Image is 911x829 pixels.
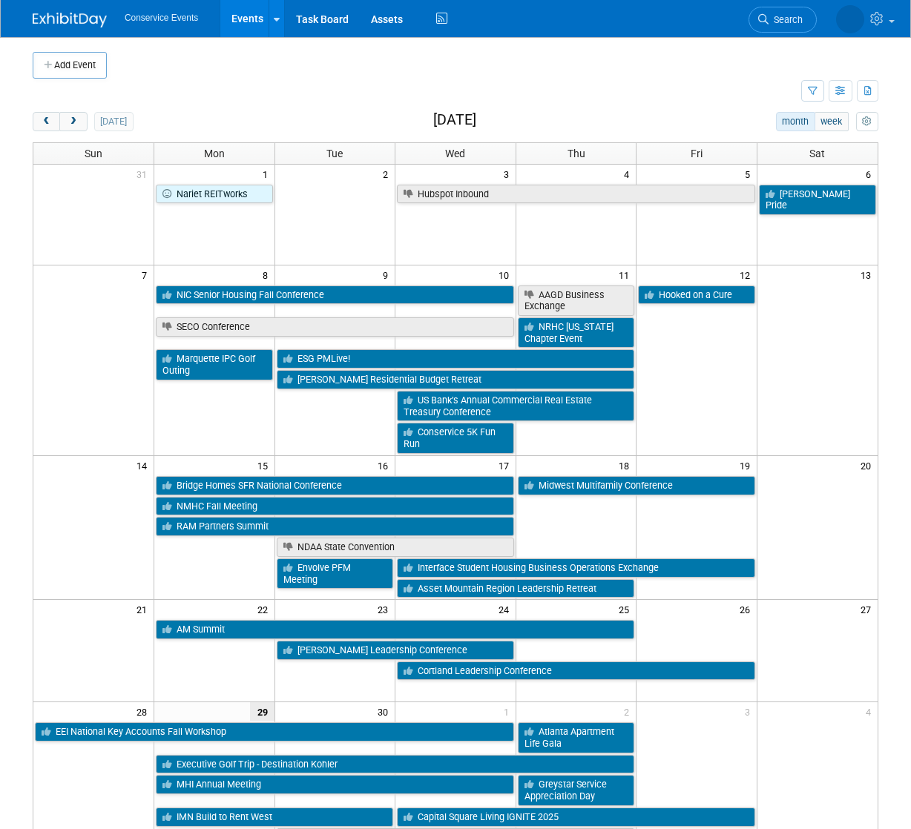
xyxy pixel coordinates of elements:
span: Search [769,14,803,25]
span: 18 [617,456,636,475]
a: [PERSON_NAME] Leadership Conference [277,641,514,660]
span: 7 [140,265,154,284]
a: NIC Senior Housing Fall Conference [156,285,514,305]
span: 10 [497,265,516,284]
span: 28 [135,702,154,721]
span: 19 [738,456,757,475]
a: Asset Mountain Region Leadership Retreat [397,579,634,598]
a: Nariet REITworks [156,185,273,204]
a: MHI Annual Meeting [156,775,514,794]
span: 26 [738,600,757,618]
a: AAGD Business Exchange [518,285,635,316]
span: 4 [864,702,878,721]
span: Tue [326,148,343,159]
a: Bridge Homes SFR National Conference [156,476,514,495]
a: [PERSON_NAME] Residential Budget Retreat [277,370,635,389]
a: AM Summit [156,620,634,639]
span: Sat [809,148,825,159]
span: 12 [738,265,757,284]
span: 6 [864,165,878,183]
a: Search [749,7,817,33]
a: Greystar Service Appreciation Day [518,775,635,805]
span: 1 [261,165,274,183]
button: myCustomButton [856,112,878,131]
a: NDAA State Convention [277,538,514,557]
span: 22 [256,600,274,618]
span: 27 [859,600,878,618]
span: 11 [617,265,636,284]
span: 30 [376,702,395,721]
span: Mon [204,148,225,159]
button: Add Event [33,52,107,79]
span: 3 [502,165,516,183]
a: Executive Golf Trip - Destination Kohler [156,755,634,774]
span: 16 [376,456,395,475]
a: Conservice 5K Fun Run [397,423,514,453]
a: Midwest Multifamily Conference [518,476,755,495]
a: EEI National Key Accounts Fall Workshop [35,722,514,742]
img: Amiee Griffey [836,5,864,33]
span: 31 [135,165,154,183]
h2: [DATE] [433,112,476,128]
span: Conservice Events [125,13,198,23]
span: 2 [622,702,636,721]
a: US Bank’s Annual Commercial Real Estate Treasury Conference [397,391,634,421]
span: 13 [859,265,878,284]
span: 9 [381,265,395,284]
span: 3 [743,702,757,721]
a: RAM Partners Summit [156,517,514,536]
span: 1 [502,702,516,721]
a: Cortland Leadership Conference [397,661,755,681]
a: Capital Square Living IGNITE 2025 [397,807,755,827]
span: 20 [859,456,878,475]
span: Sun [85,148,102,159]
span: 2 [381,165,395,183]
span: 24 [497,600,516,618]
span: 14 [135,456,154,475]
a: Interface Student Housing Business Operations Exchange [397,558,755,578]
span: 29 [250,702,274,721]
button: prev [33,112,60,131]
i: Personalize Calendar [862,117,872,127]
a: Hooked on a Cure [638,285,755,305]
span: 23 [376,600,395,618]
span: 8 [261,265,274,284]
a: SECO Conference [156,317,514,337]
a: Marquette IPC Golf Outing [156,349,273,380]
a: IMN Build to Rent West [156,807,393,827]
span: 4 [622,165,636,183]
span: 15 [256,456,274,475]
span: 17 [497,456,516,475]
span: Thu [568,148,585,159]
span: Fri [691,148,703,159]
a: NRHC [US_STATE] Chapter Event [518,317,635,348]
span: 21 [135,600,154,618]
button: next [59,112,87,131]
a: NMHC Fall Meeting [156,497,514,516]
button: [DATE] [94,112,134,131]
a: Atlanta Apartment Life Gala [518,722,635,753]
button: month [776,112,815,131]
span: 5 [743,165,757,183]
a: Envolve PFM Meeting [277,558,394,589]
a: Hubspot Inbound [397,185,755,204]
a: [PERSON_NAME] Pride [759,185,876,215]
span: 25 [617,600,636,618]
span: Wed [445,148,465,159]
img: ExhibitDay [33,13,107,27]
a: ESG PMLive! [277,349,635,369]
button: week [815,112,849,131]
